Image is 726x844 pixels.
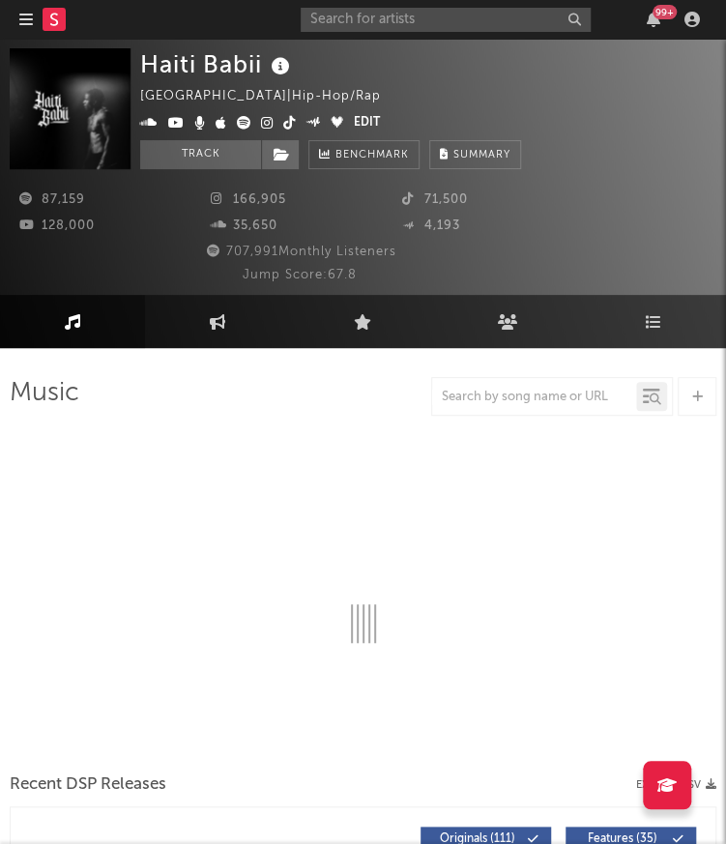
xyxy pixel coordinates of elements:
span: Recent DSP Releases [10,773,166,797]
button: Track [140,140,261,169]
button: Export CSV [636,779,716,791]
button: Edit [354,112,380,135]
span: 4,193 [402,219,460,232]
span: 71,500 [402,193,468,206]
span: 166,905 [211,193,286,206]
button: Summary [429,140,521,169]
span: Jump Score: 67.8 [243,269,357,281]
a: Benchmark [308,140,420,169]
span: 35,650 [211,219,277,232]
div: Haiti Babii [140,48,295,80]
span: 707,991 Monthly Listeners [204,246,396,258]
span: 87,159 [19,193,85,206]
div: 99 + [653,5,677,19]
button: 99+ [647,12,660,27]
div: [GEOGRAPHIC_DATA] | Hip-Hop/Rap [140,85,403,108]
input: Search by song name or URL [432,390,636,405]
span: Summary [453,150,510,160]
input: Search for artists [301,8,591,32]
span: 128,000 [19,219,95,232]
span: Benchmark [335,144,409,167]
